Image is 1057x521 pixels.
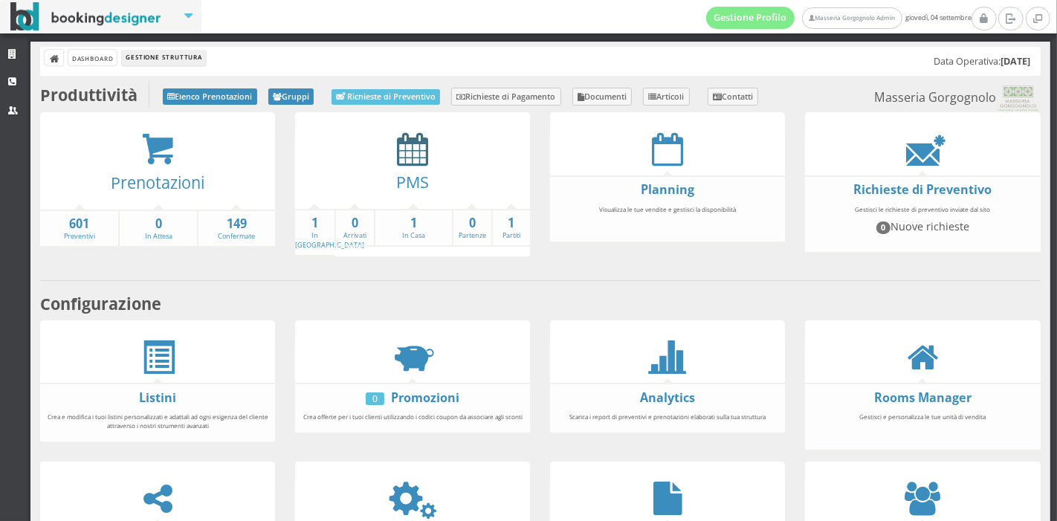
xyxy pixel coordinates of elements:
[1001,55,1030,68] b: [DATE]
[876,221,891,233] span: 0
[295,406,530,428] div: Crea offerte per i tuoi clienti utilizzando i codici coupon da associare agli sconti
[198,216,275,233] strong: 149
[805,198,1040,247] div: Gestisci le richieste di preventivo inviate dal sito
[453,215,491,241] a: 0Partenze
[336,215,374,232] strong: 0
[332,89,440,105] a: Richieste di Preventivo
[396,171,429,192] a: PMS
[451,88,561,106] a: Richieste di Pagamento
[122,50,205,66] li: Gestione Struttura
[139,389,176,406] a: Listini
[295,215,364,250] a: 1In [GEOGRAPHIC_DATA]
[40,406,275,436] div: Crea e modifica i tuoi listini personalizzati e adattali ad ogni esigenza del cliente attraverso ...
[375,215,452,241] a: 1In Casa
[40,293,161,314] b: Configurazione
[111,172,204,193] a: Prenotazioni
[198,216,275,242] a: 149Confermate
[853,181,992,198] a: Richieste di Preventivo
[366,392,384,405] div: 0
[163,88,257,105] a: Elenco Prenotazioni
[996,85,1040,112] img: 0603869b585f11eeb13b0a069e529790.png
[40,216,118,233] strong: 601
[391,389,459,406] a: Promozioni
[40,84,138,106] b: Produttività
[295,215,334,232] strong: 1
[336,215,374,241] a: 0Arrivati
[493,215,531,241] a: 1Partiti
[10,2,161,31] img: BookingDesigner.com
[805,406,1040,445] div: Gestisci e personalizza le tue unità di vendita
[550,406,785,428] div: Scarica i report di preventivi e prenotazioni elaborati sulla tua struttura
[802,7,902,29] a: Masseria Gorgognolo Admin
[120,216,196,233] strong: 0
[934,56,1030,67] h5: Data Operativa:
[453,215,491,232] strong: 0
[120,216,196,242] a: 0In Attesa
[874,389,972,406] a: Rooms Manager
[493,215,531,232] strong: 1
[708,88,759,106] a: Contatti
[641,181,694,198] a: Planning
[375,215,452,232] strong: 1
[643,88,690,106] a: Articoli
[812,220,1033,233] h4: Nuove richieste
[706,7,972,29] span: giovedì, 04 settembre
[68,50,117,65] a: Dashboard
[572,88,633,106] a: Documenti
[874,85,1040,112] small: Masseria Gorgognolo
[550,198,785,238] div: Visualizza le tue vendite e gestisci la disponibilità
[40,216,118,242] a: 601Preventivi
[706,7,795,29] a: Gestione Profilo
[640,389,695,406] a: Analytics
[268,88,314,105] a: Gruppi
